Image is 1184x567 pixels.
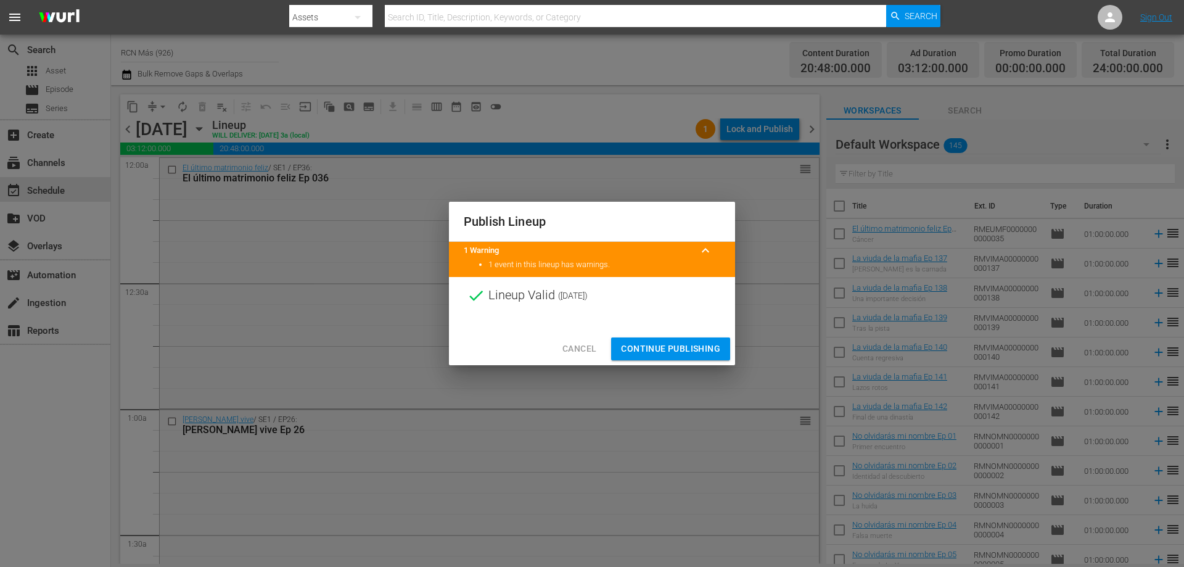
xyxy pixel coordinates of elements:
[488,259,720,271] li: 1 event in this lineup has warnings.
[558,286,588,305] span: ( [DATE] )
[1140,12,1172,22] a: Sign Out
[621,341,720,357] span: Continue Publishing
[553,337,606,360] button: Cancel
[905,5,937,27] span: Search
[691,236,720,265] button: keyboard_arrow_up
[449,277,735,314] div: Lineup Valid
[698,243,713,258] span: keyboard_arrow_up
[611,337,730,360] button: Continue Publishing
[7,10,22,25] span: menu
[562,341,596,357] span: Cancel
[30,3,89,32] img: ans4CAIJ8jUAAAAAAAAAAAAAAAAAAAAAAAAgQb4GAAAAAAAAAAAAAAAAAAAAAAAAJMjXAAAAAAAAAAAAAAAAAAAAAAAAgAT5G...
[464,212,720,231] h2: Publish Lineup
[464,245,691,257] title: 1 Warning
